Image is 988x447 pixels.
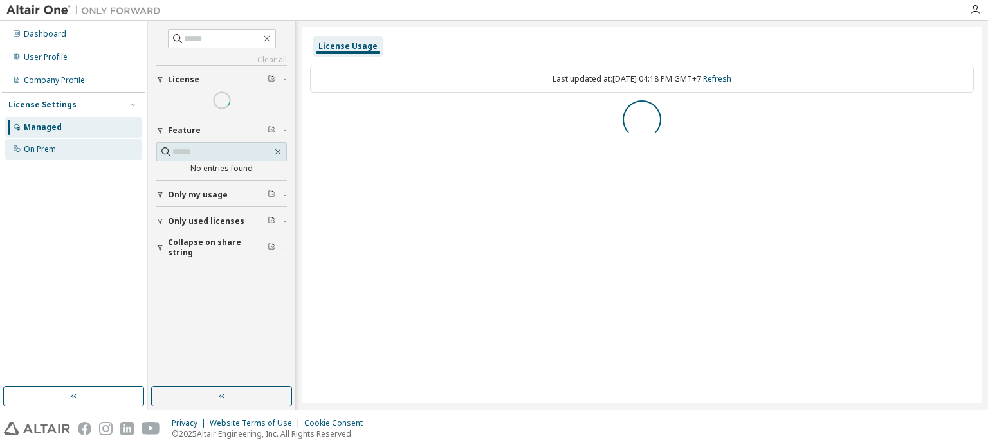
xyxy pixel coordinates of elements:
a: Clear all [156,55,287,65]
div: Managed [24,122,62,132]
button: License [156,66,287,94]
div: User Profile [24,52,68,62]
span: Only my usage [168,190,228,200]
span: Clear filter [268,216,275,226]
span: Clear filter [268,190,275,200]
div: License Settings [8,100,77,110]
img: instagram.svg [99,422,113,435]
img: facebook.svg [78,422,91,435]
span: Only used licenses [168,216,244,226]
button: Only my usage [156,181,287,209]
div: Dashboard [24,29,66,39]
img: linkedin.svg [120,422,134,435]
span: Clear filter [268,75,275,85]
div: Company Profile [24,75,85,86]
div: Website Terms of Use [210,418,304,428]
span: Clear filter [268,242,275,253]
div: On Prem [24,144,56,154]
span: Feature [168,125,201,136]
div: Privacy [172,418,210,428]
a: Refresh [703,73,731,84]
button: Only used licenses [156,207,287,235]
img: youtube.svg [142,422,160,435]
div: Cookie Consent [304,418,370,428]
img: Altair One [6,4,167,17]
p: © 2025 Altair Engineering, Inc. All Rights Reserved. [172,428,370,439]
button: Collapse on share string [156,233,287,262]
div: License Usage [318,41,378,51]
span: Clear filter [268,125,275,136]
div: No entries found [156,163,287,174]
span: License [168,75,199,85]
div: Last updated at: [DATE] 04:18 PM GMT+7 [310,66,974,93]
button: Feature [156,116,287,145]
span: Collapse on share string [168,237,268,258]
img: altair_logo.svg [4,422,70,435]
